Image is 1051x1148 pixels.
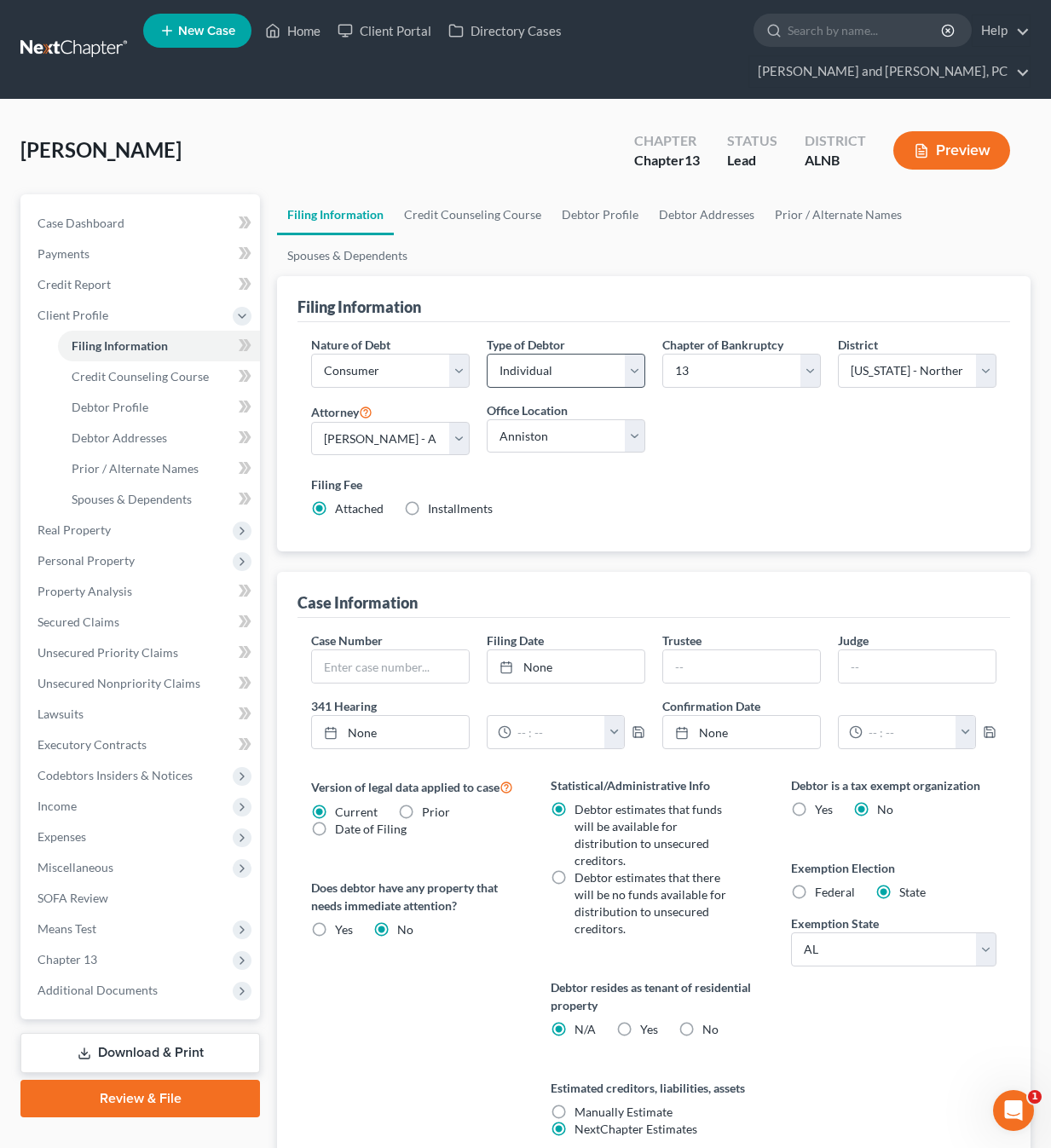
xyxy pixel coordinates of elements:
[20,1033,260,1073] a: Download & Print
[38,707,84,721] span: Lawsuits
[58,423,260,453] a: Debtor Addresses
[575,870,726,936] span: Debtor estimates that there will be no funds available for distribution to unsecured creditors.
[838,632,869,649] label: Judge
[839,650,996,683] input: --
[487,632,544,649] label: Filing Date
[575,802,722,868] span: Debtor estimates that funds will be available for distribution to unsecured creditors.
[805,151,866,170] div: ALNB
[312,716,469,748] a: None
[72,430,167,445] span: Debtor Addresses
[662,336,783,354] label: Chapter of Bankruptcy
[38,645,178,660] span: Unsecured Priority Claims
[791,914,879,932] label: Exemption State
[311,336,390,354] label: Nature of Debt
[791,776,996,794] label: Debtor is a tax exempt organization
[575,1122,697,1136] span: NextChapter Estimates
[38,522,111,537] span: Real Property
[38,308,108,322] span: Client Profile
[72,461,199,476] span: Prior / Alternate Names
[397,922,413,937] span: No
[58,361,260,392] a: Credit Counseling Course
[24,637,260,668] a: Unsecured Priority Claims
[335,501,384,516] span: Attached
[702,1022,719,1036] span: No
[38,768,193,782] span: Codebtors Insiders & Notices
[311,401,372,422] label: Attorney
[24,576,260,607] a: Property Analysis
[38,737,147,752] span: Executory Contracts
[38,277,111,291] span: Credit Report
[38,676,200,690] span: Unsecured Nonpriority Claims
[899,885,926,899] span: State
[428,501,493,516] span: Installments
[72,338,168,353] span: Filing Information
[178,25,235,37] span: New Case
[38,799,77,813] span: Income
[993,1090,1034,1131] iframe: Intercom live chat
[277,235,418,276] a: Spouses & Dependents
[24,269,260,300] a: Credit Report
[297,297,421,317] div: Filing Information
[805,131,866,151] div: District
[277,194,394,235] a: Filing Information
[38,553,135,568] span: Personal Property
[791,859,996,877] label: Exemption Election
[72,400,148,414] span: Debtor Profile
[311,776,517,797] label: Version of legal data applied to case
[749,56,1030,87] a: [PERSON_NAME] and [PERSON_NAME], PC
[487,401,568,419] label: Office Location
[863,716,956,748] input: -- : --
[440,15,570,46] a: Directory Cases
[38,952,97,966] span: Chapter 13
[765,194,912,235] a: Prior / Alternate Names
[838,336,878,354] label: District
[24,699,260,730] a: Lawsuits
[551,1079,756,1097] label: Estimated creditors, liabilities, assets
[662,632,702,649] label: Trustee
[815,802,833,816] span: Yes
[551,194,649,235] a: Debtor Profile
[727,151,777,170] div: Lead
[788,14,944,46] input: Search by name...
[815,885,855,899] span: Federal
[511,716,605,748] input: -- : --
[72,369,209,384] span: Credit Counseling Course
[335,822,407,836] span: Date of Filing
[297,592,418,613] div: Case Information
[58,331,260,361] a: Filing Information
[551,978,756,1014] label: Debtor resides as tenant of residential property
[575,1022,596,1036] span: N/A
[24,239,260,269] a: Payments
[727,131,777,151] div: Status
[72,492,192,506] span: Spouses & Dependents
[24,883,260,914] a: SOFA Review
[38,216,124,230] span: Case Dashboard
[311,476,996,493] label: Filing Fee
[24,607,260,637] a: Secured Claims
[24,208,260,239] a: Case Dashboard
[38,584,132,598] span: Property Analysis
[312,650,469,683] input: Enter case number...
[58,484,260,515] a: Spouses & Dependents
[38,983,158,997] span: Additional Documents
[58,453,260,484] a: Prior / Alternate Names
[335,805,378,819] span: Current
[335,922,353,937] span: Yes
[329,15,440,46] a: Client Portal
[551,776,756,794] label: Statistical/Administrative Info
[422,805,450,819] span: Prior
[684,152,700,168] span: 13
[24,668,260,699] a: Unsecured Nonpriority Claims
[38,921,96,936] span: Means Test
[303,697,654,715] label: 341 Hearing
[634,151,700,170] div: Chapter
[20,1080,260,1117] a: Review & File
[311,632,383,649] label: Case Number
[663,716,820,748] a: None
[38,246,90,261] span: Payments
[58,392,260,423] a: Debtor Profile
[24,730,260,760] a: Executory Contracts
[654,697,1005,715] label: Confirmation Date
[487,336,565,354] label: Type of Debtor
[20,137,182,162] span: [PERSON_NAME]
